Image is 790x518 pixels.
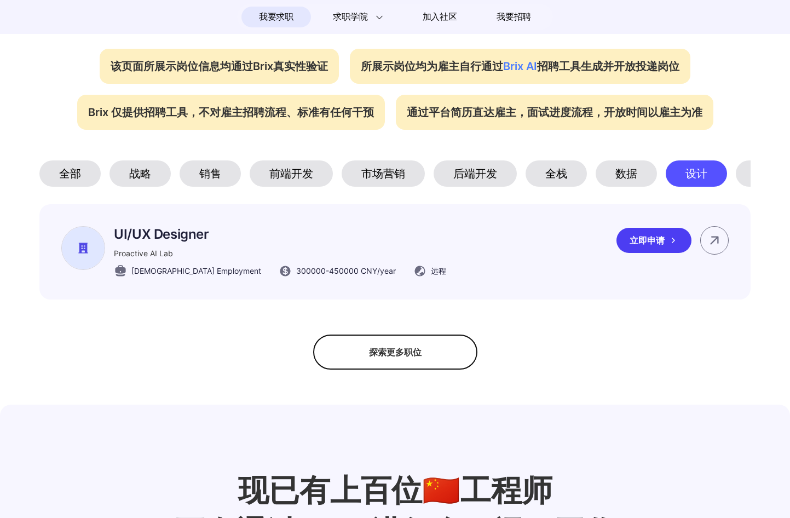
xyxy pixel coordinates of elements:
div: 销售 [180,160,241,187]
span: 求职学院 [333,10,367,24]
span: 我要招聘 [497,10,531,24]
div: 全栈 [526,160,587,187]
div: 市场营销 [342,160,425,187]
span: Proactive AI Lab [114,249,173,258]
div: 后端开发 [434,160,517,187]
div: 通过平台简历直达雇主，面试进度流程，开放时间以雇主为准 [396,95,713,130]
div: 前端开发 [250,160,333,187]
div: 数据 [596,160,657,187]
span: Brix AI [503,60,537,73]
div: 探索更多职位 [313,335,477,370]
div: 所展示岗位均为雇主自行通过 招聘工具生成并开放投递岗位 [350,49,690,84]
div: 设计 [666,160,727,187]
p: UI/UX Designer [114,226,446,242]
div: Brix 仅提供招聘工具，不对雇主招聘流程、标准有任何干预 [77,95,385,130]
div: 立即申请 [616,228,691,253]
span: 我要求职 [259,8,293,26]
span: 300000 - 450000 CNY /year [296,265,396,277]
span: 远程 [431,265,446,277]
div: 全部 [39,160,101,187]
div: 战略 [109,160,171,187]
div: 该页面所展示岗位信息均通过Brix真实性验证 [100,49,339,84]
a: 立即申请 [616,228,700,253]
span: 加入社区 [423,8,457,26]
span: [DEMOGRAPHIC_DATA] Employment [131,265,261,277]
